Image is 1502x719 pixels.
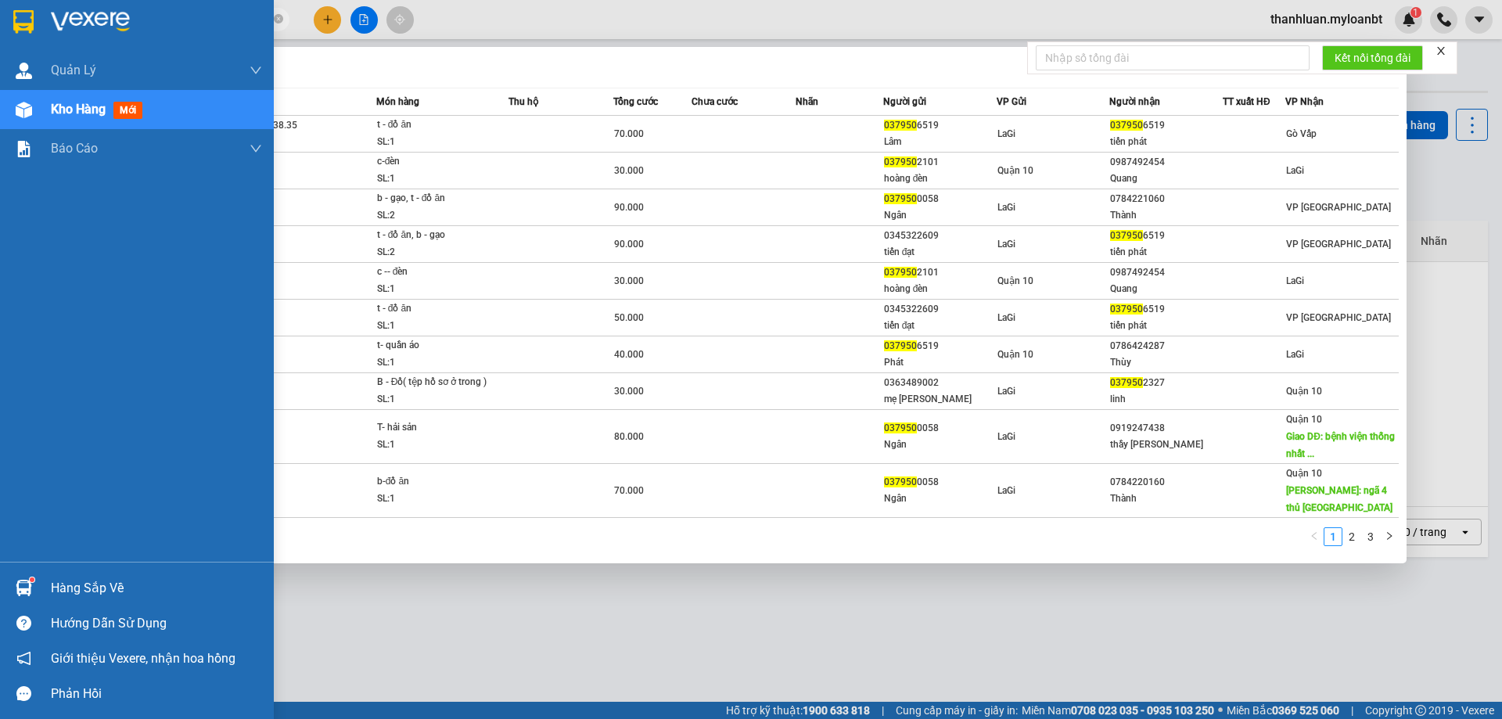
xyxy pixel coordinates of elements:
[997,128,1015,139] span: LaGi
[997,202,1015,213] span: LaGi
[884,191,996,207] div: 0058
[1110,354,1222,371] div: Thùy
[884,120,917,131] span: 037950
[1110,474,1222,491] div: 0784220160
[377,207,494,225] div: SL: 2
[884,437,996,453] div: Ngân
[51,138,98,158] span: Báo cáo
[16,580,32,596] img: warehouse-icon
[377,300,494,318] div: t - đồ ăn
[1110,120,1143,131] span: 037950
[614,202,644,213] span: 90.000
[16,141,32,157] img: solution-icon
[1223,96,1270,107] span: TT xuất HĐ
[1110,281,1222,297] div: Quang
[1286,275,1304,286] span: LaGi
[1286,386,1322,397] span: Quận 10
[13,10,34,34] img: logo-vxr
[614,312,644,323] span: 50.000
[377,171,494,188] div: SL: 1
[1110,491,1222,507] div: Thành
[614,386,644,397] span: 30.000
[1362,528,1379,545] a: 3
[1380,527,1399,546] li: Next Page
[16,63,32,79] img: warehouse-icon
[377,473,494,491] div: b-đồ ăn
[1305,527,1324,546] li: Previous Page
[613,96,658,107] span: Tổng cước
[884,318,996,334] div: tiến đạt
[377,281,494,298] div: SL: 1
[377,190,494,207] div: b - gạo, t - đồ ăn
[250,142,262,155] span: down
[884,340,917,351] span: 037950
[1286,239,1391,250] span: VP [GEOGRAPHIC_DATA]
[377,244,494,261] div: SL: 2
[1110,391,1222,408] div: linh
[1286,431,1395,459] span: Giao DĐ: bệnh viện thống nhất ...
[884,375,996,391] div: 0363489002
[30,577,34,582] sup: 1
[884,154,996,171] div: 2101
[1110,437,1222,453] div: thầy [PERSON_NAME]
[1361,527,1380,546] li: 3
[884,264,996,281] div: 2101
[377,337,494,354] div: t- quần áo
[113,102,142,119] span: mới
[997,431,1015,442] span: LaGi
[1286,485,1392,513] span: [PERSON_NAME]: ngã 4 thủ [GEOGRAPHIC_DATA]
[1110,318,1222,334] div: tiến phát
[1110,191,1222,207] div: 0784221060
[377,491,494,508] div: SL: 1
[1286,312,1391,323] span: VP [GEOGRAPHIC_DATA]
[1286,202,1391,213] span: VP [GEOGRAPHIC_DATA]
[377,419,494,437] div: T- hải sản
[997,239,1015,250] span: LaGi
[1110,420,1222,437] div: 0919247438
[1110,134,1222,150] div: tiến phát
[1286,128,1317,139] span: Gò Vấp
[614,431,644,442] span: 80.000
[1286,414,1322,425] span: Quận 10
[614,275,644,286] span: 30.000
[1285,96,1324,107] span: VP Nhận
[16,102,32,118] img: warehouse-icon
[377,374,494,391] div: B - Đồ( tệp hồ sơ ở trong )
[884,117,996,134] div: 6519
[884,207,996,224] div: Ngân
[1110,377,1143,388] span: 037950
[1110,375,1222,391] div: 2327
[51,102,106,117] span: Kho hàng
[1110,264,1222,281] div: 0987492454
[884,354,996,371] div: Phát
[16,616,31,631] span: question-circle
[1110,301,1222,318] div: 6519
[884,391,996,408] div: mẹ [PERSON_NAME]
[1110,244,1222,261] div: tiến phát
[377,391,494,408] div: SL: 1
[377,437,494,454] div: SL: 1
[1286,468,1322,479] span: Quận 10
[884,171,996,187] div: hoàng đèn
[1110,338,1222,354] div: 0786424287
[997,312,1015,323] span: LaGi
[1110,117,1222,134] div: 6519
[884,422,917,433] span: 037950
[884,267,917,278] span: 037950
[51,577,262,600] div: Hàng sắp về
[51,682,262,706] div: Phản hồi
[1036,45,1310,70] input: Nhập số tổng đài
[884,476,917,487] span: 037950
[1385,531,1394,541] span: right
[1286,349,1304,360] span: LaGi
[1324,528,1342,545] a: 1
[997,485,1015,496] span: LaGi
[377,227,494,244] div: t - đồ ăn, b - gạo
[1110,230,1143,241] span: 037950
[1380,527,1399,546] button: right
[377,153,494,171] div: c-đèn
[1286,165,1304,176] span: LaGi
[16,651,31,666] span: notification
[1324,527,1342,546] li: 1
[1342,527,1361,546] li: 2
